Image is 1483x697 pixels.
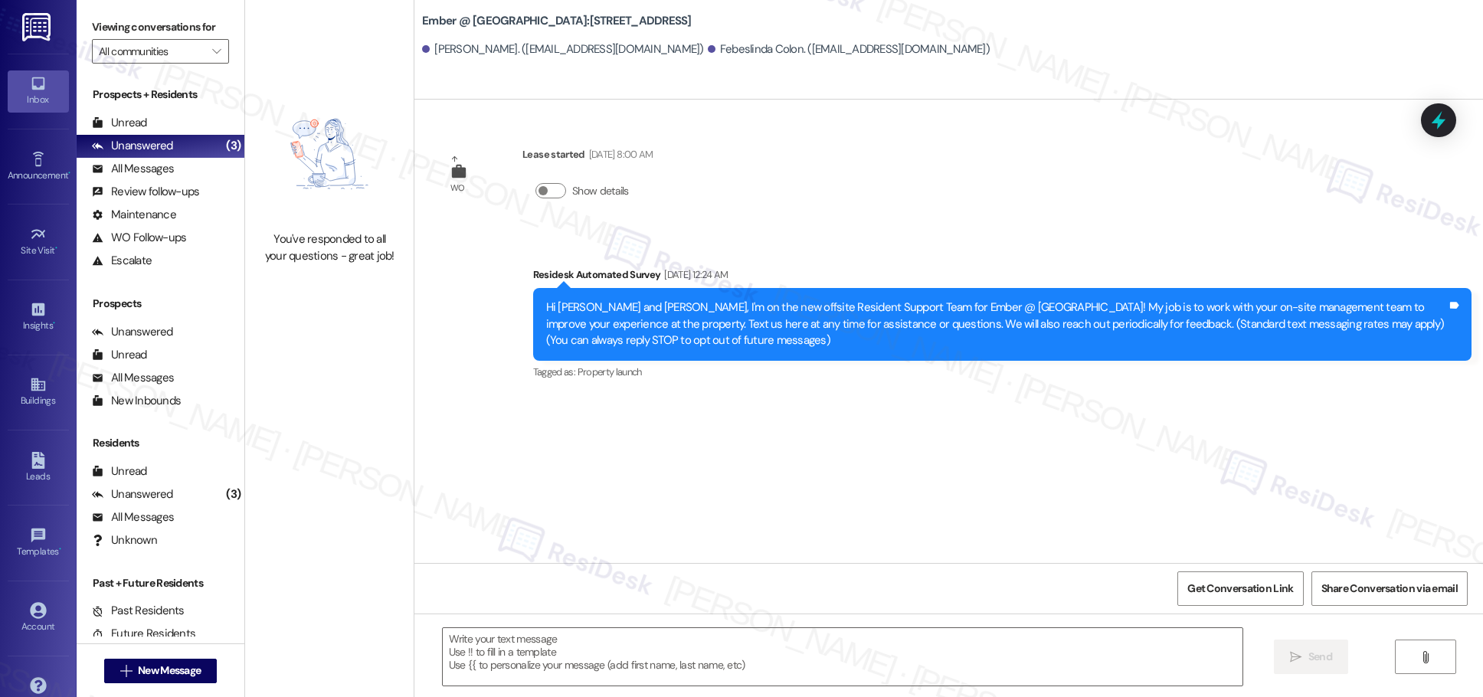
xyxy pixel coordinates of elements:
div: All Messages [92,161,174,177]
img: empty-state [262,84,397,224]
div: WO [450,180,465,196]
img: ResiDesk Logo [22,13,54,41]
div: Escalate [92,253,152,269]
a: Insights • [8,296,69,338]
div: (3) [222,483,244,506]
a: Account [8,597,69,639]
div: [PERSON_NAME]. ([EMAIL_ADDRESS][DOMAIN_NAME]) [422,41,704,57]
div: Prospects + Residents [77,87,244,103]
div: Hi [PERSON_NAME] and [PERSON_NAME], I'm on the new offsite Resident Support Team for Ember @ [GEO... [546,299,1447,348]
span: Share Conversation via email [1321,581,1458,597]
i:  [1419,651,1431,663]
label: Viewing conversations for [92,15,229,39]
div: (3) [222,134,244,158]
span: • [68,168,70,178]
span: Get Conversation Link [1187,581,1293,597]
input: All communities [99,39,205,64]
a: Inbox [8,70,69,112]
div: Past + Future Residents [77,575,244,591]
span: New Message [138,663,201,679]
a: Site Visit • [8,221,69,263]
div: Lease started [522,146,653,168]
div: Unread [92,347,147,363]
div: Febeslinda Colon. ([EMAIL_ADDRESS][DOMAIN_NAME]) [708,41,990,57]
span: Send [1308,649,1332,665]
div: Prospects [77,296,244,312]
button: Get Conversation Link [1177,571,1303,606]
a: Buildings [8,371,69,413]
a: Templates • [8,522,69,564]
div: You've responded to all your questions - great job! [262,231,397,264]
div: All Messages [92,370,174,386]
div: Tagged as: [533,361,1472,383]
div: Unanswered [92,486,173,502]
div: Unknown [92,532,157,548]
i:  [212,45,221,57]
div: Residesk Automated Survey [533,267,1472,288]
div: Future Residents [92,626,195,642]
div: Past Residents [92,603,185,619]
div: Unanswered [92,138,173,154]
div: [DATE] 12:24 AM [660,267,728,283]
button: Send [1274,640,1348,674]
div: Review follow-ups [92,184,199,200]
span: • [53,318,55,329]
span: • [59,544,61,555]
div: Unread [92,463,147,479]
span: • [55,243,57,254]
i:  [120,665,132,677]
div: Unanswered [92,324,173,340]
div: Residents [77,435,244,451]
label: Show details [572,183,629,199]
div: Maintenance [92,207,176,223]
a: Leads [8,447,69,489]
b: Ember @ [GEOGRAPHIC_DATA]: [STREET_ADDRESS] [422,13,692,29]
button: New Message [104,659,218,683]
div: WO Follow-ups [92,230,186,246]
i:  [1290,651,1301,663]
div: All Messages [92,509,174,525]
button: Share Conversation via email [1311,571,1468,606]
div: [DATE] 8:00 AM [585,146,653,162]
div: New Inbounds [92,393,181,409]
div: Unread [92,115,147,131]
span: Property launch [578,365,642,378]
